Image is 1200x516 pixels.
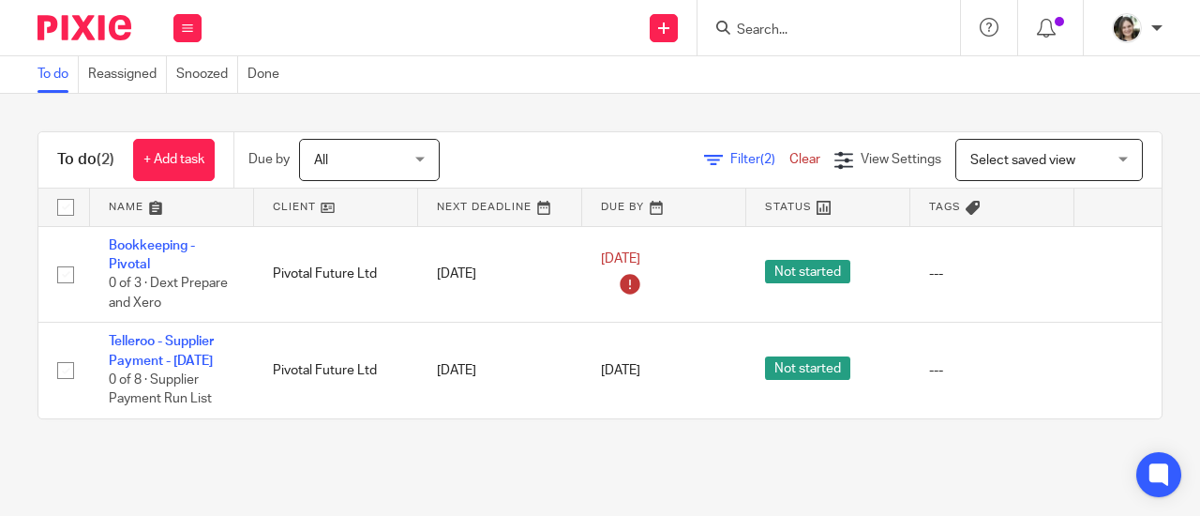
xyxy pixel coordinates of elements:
[176,56,238,93] a: Snoozed
[314,154,328,167] span: All
[254,226,418,323] td: Pivotal Future Ltd
[765,260,850,283] span: Not started
[418,323,582,418] td: [DATE]
[765,357,850,380] span: Not started
[1112,13,1142,43] img: barbara-raine-.jpg
[37,15,131,40] img: Pixie
[929,202,961,212] span: Tags
[735,23,904,39] input: Search
[109,373,212,406] span: 0 of 8 · Supplier Payment Run List
[109,277,228,310] span: 0 of 3 · Dext Prepare and Xero
[37,56,79,93] a: To do
[109,335,214,367] a: Telleroo - Supplier Payment - [DATE]
[601,252,640,266] span: [DATE]
[861,153,941,166] span: View Settings
[88,56,167,93] a: Reassigned
[57,150,114,170] h1: To do
[929,361,1056,380] div: ---
[248,150,290,169] p: Due by
[418,226,582,323] td: [DATE]
[760,153,775,166] span: (2)
[97,152,114,167] span: (2)
[109,239,195,271] a: Bookkeeping - Pivotal
[601,364,640,377] span: [DATE]
[970,154,1075,167] span: Select saved view
[247,56,289,93] a: Done
[254,323,418,418] td: Pivotal Future Ltd
[929,265,1056,283] div: ---
[789,153,820,166] a: Clear
[133,139,215,181] a: + Add task
[730,153,789,166] span: Filter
